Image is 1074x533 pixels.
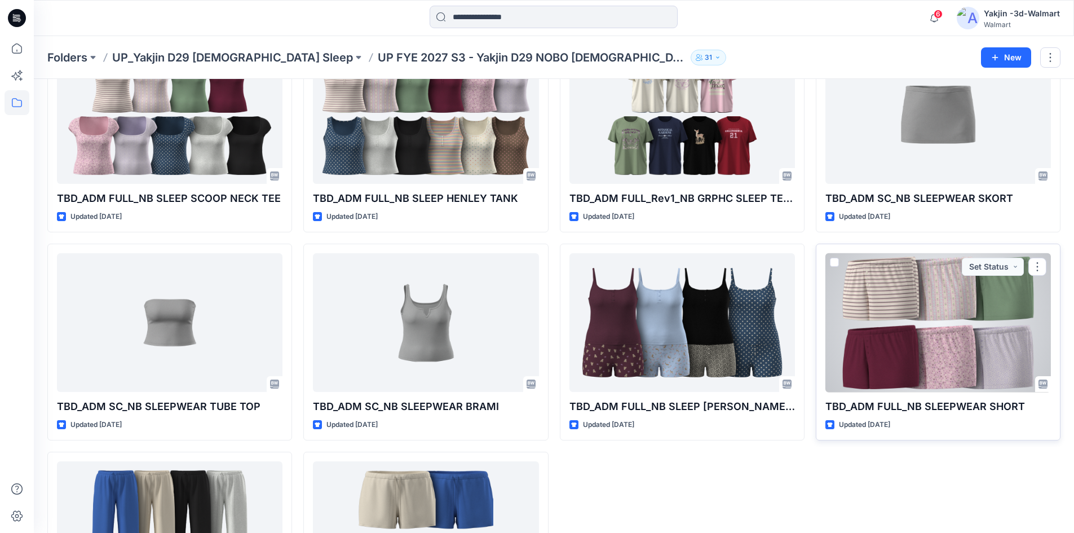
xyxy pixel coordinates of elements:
[313,191,538,206] p: TBD_ADM FULL_NB SLEEP HENLEY TANK
[569,45,795,184] a: TBD_ADM FULL_Rev1_NB GRPHC SLEEP TEE SHORT
[839,211,890,223] p: Updated [DATE]
[70,419,122,431] p: Updated [DATE]
[825,45,1051,184] a: TBD_ADM SC_NB SLEEPWEAR SKORT
[313,45,538,184] a: TBD_ADM FULL_NB SLEEP HENLEY TANK
[957,7,979,29] img: avatar
[583,419,634,431] p: Updated [DATE]
[313,253,538,393] a: TBD_ADM SC_NB SLEEPWEAR BRAMI
[583,211,634,223] p: Updated [DATE]
[569,253,795,393] a: TBD_ADM FULL_NB SLEEP CAMI BOXER SET
[825,253,1051,393] a: TBD_ADM FULL_NB SLEEPWEAR SHORT
[47,50,87,65] a: Folders
[313,399,538,415] p: TBD_ADM SC_NB SLEEPWEAR BRAMI
[825,399,1051,415] p: TBD_ADM FULL_NB SLEEPWEAR SHORT
[825,191,1051,206] p: TBD_ADM SC_NB SLEEPWEAR SKORT
[984,20,1060,29] div: Walmart
[934,10,943,19] span: 6
[984,7,1060,20] div: Yakjin -3d-Walmart
[57,253,282,393] a: TBD_ADM SC_NB SLEEPWEAR TUBE TOP
[378,50,686,65] p: UP FYE 2027 S3 - Yakjin D29 NOBO [DEMOGRAPHIC_DATA] Sleepwear
[70,211,122,223] p: Updated [DATE]
[569,399,795,415] p: TBD_ADM FULL_NB SLEEP [PERSON_NAME] SET
[705,51,712,64] p: 31
[326,419,378,431] p: Updated [DATE]
[326,211,378,223] p: Updated [DATE]
[691,50,726,65] button: 31
[112,50,353,65] a: UP_Yakjin D29 [DEMOGRAPHIC_DATA] Sleep
[981,47,1031,68] button: New
[57,191,282,206] p: TBD_ADM FULL_NB SLEEP SCOOP NECK TEE
[839,419,890,431] p: Updated [DATE]
[57,399,282,415] p: TBD_ADM SC_NB SLEEPWEAR TUBE TOP
[569,191,795,206] p: TBD_ADM FULL_Rev1_NB GRPHC SLEEP TEE SHORT
[57,45,282,184] a: TBD_ADM FULL_NB SLEEP SCOOP NECK TEE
